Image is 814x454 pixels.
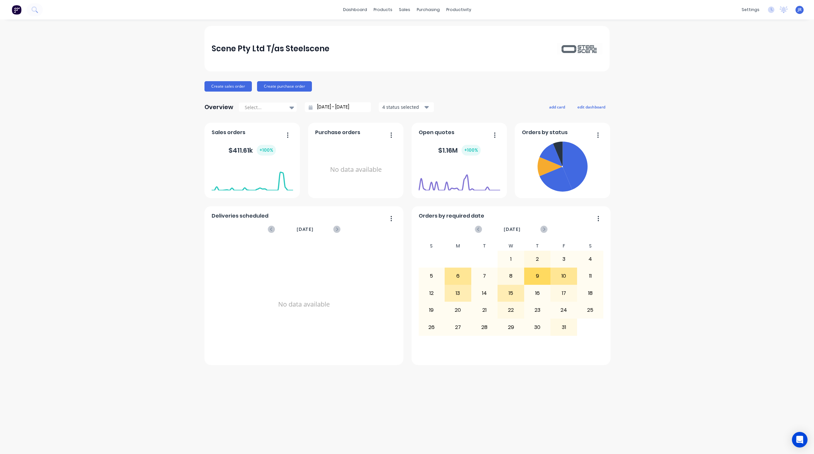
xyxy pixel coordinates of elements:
div: 20 [445,302,471,318]
div: 21 [472,302,498,318]
div: productivity [443,5,475,15]
div: 4 [577,251,603,267]
span: [DATE] [297,226,314,233]
div: 28 [472,319,498,335]
div: + 100 % [257,145,276,156]
div: 6 [445,268,471,284]
div: 10 [551,268,577,284]
span: Orders by status [522,129,568,136]
div: T [524,241,551,251]
div: 4 status selected [382,104,423,110]
div: T [471,241,498,251]
button: add card [545,103,569,111]
div: 12 [419,285,445,301]
div: 13 [445,285,471,301]
div: W [498,241,524,251]
span: [DATE] [504,226,521,233]
div: purchasing [413,5,443,15]
div: 24 [551,302,577,318]
div: 18 [577,285,603,301]
div: $ 1.16M [438,145,481,156]
div: 8 [498,268,524,284]
div: 17 [551,285,577,301]
span: Deliveries scheduled [212,212,268,220]
div: $ 411.61k [228,145,276,156]
div: S [577,241,604,251]
div: 15 [498,285,524,301]
span: Orders by required date [419,212,484,220]
div: M [445,241,471,251]
img: Scene Pty Ltd T/as Steelscene [557,43,602,54]
div: 14 [472,285,498,301]
div: No data available [212,241,397,367]
span: JR [798,7,802,13]
button: edit dashboard [573,103,610,111]
div: Scene Pty Ltd T/as Steelscene [212,42,329,55]
div: No data available [315,139,397,200]
div: + 100 % [462,145,481,156]
a: dashboard [340,5,370,15]
div: F [550,241,577,251]
span: Sales orders [212,129,245,136]
div: 3 [551,251,577,267]
div: 5 [419,268,445,284]
div: 27 [445,319,471,335]
div: 25 [577,302,603,318]
span: Open quotes [419,129,454,136]
button: 4 status selected [379,102,434,112]
div: Overview [204,101,233,114]
div: 29 [498,319,524,335]
div: settings [738,5,763,15]
div: products [370,5,396,15]
div: 30 [524,319,550,335]
div: 26 [419,319,445,335]
div: 23 [524,302,550,318]
div: 7 [472,268,498,284]
img: Factory [12,5,21,15]
div: 22 [498,302,524,318]
div: 11 [577,268,603,284]
div: 1 [498,251,524,267]
div: 2 [524,251,550,267]
div: 16 [524,285,550,301]
div: 19 [419,302,445,318]
span: Purchase orders [315,129,360,136]
div: Open Intercom Messenger [792,432,808,448]
button: Create sales order [204,81,252,92]
div: 9 [524,268,550,284]
div: S [418,241,445,251]
div: sales [396,5,413,15]
div: 31 [551,319,577,335]
button: Create purchase order [257,81,312,92]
